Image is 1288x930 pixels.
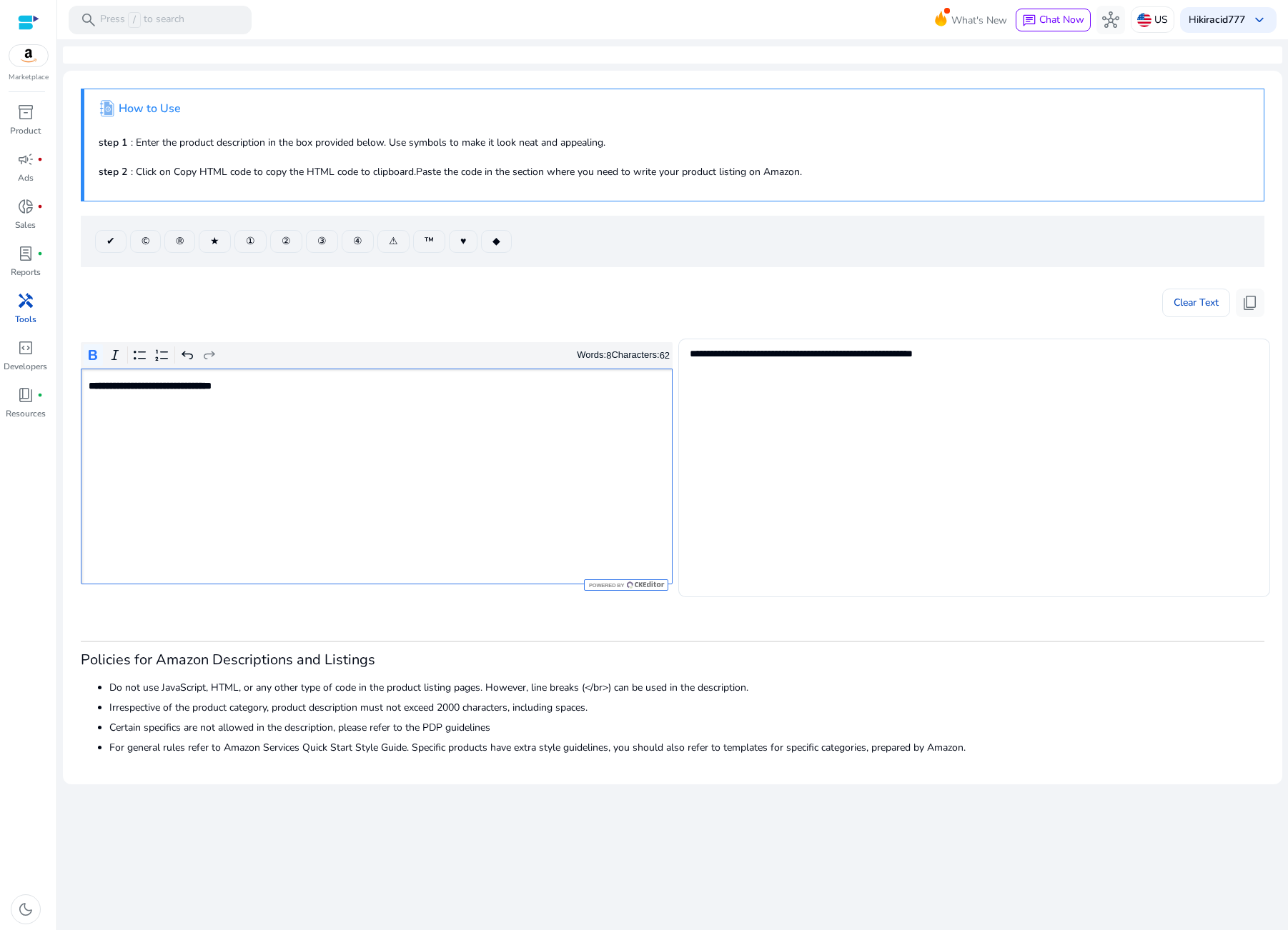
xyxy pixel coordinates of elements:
span: © [142,234,149,249]
button: ® [164,230,195,253]
button: ★ [199,230,231,253]
div: Words: Characters: [577,346,670,364]
button: ③ [306,230,338,253]
span: ™ [425,234,434,249]
span: fiber_manual_record [37,204,43,209]
span: ◆ [492,234,500,249]
img: amazon.svg [9,45,48,66]
p: US [1154,7,1168,32]
span: ♥ [460,234,466,249]
span: dark_mode [17,901,34,918]
span: fiber_manual_record [37,251,43,256]
span: handyman [17,292,34,309]
span: / [128,12,141,28]
li: Do not use JavaScript, HTML, or any other type of code in the product listing pages. However, lin... [109,680,1264,695]
span: ③ [317,234,327,249]
button: ◆ [481,230,512,253]
span: ® [176,234,184,249]
p: : Click on Copy HTML code to copy the HTML code to clipboard.Paste the code in the section where ... [99,164,1249,179]
span: donut_small [17,198,34,215]
span: content_copy [1242,294,1259,311]
span: ① [246,234,255,249]
button: ♥ [449,230,477,253]
h4: How to Use [119,102,181,116]
span: search [80,11,97,29]
p: Resources [6,407,46,420]
label: 8 [606,350,611,361]
button: ✔ [95,230,127,253]
span: ⚠ [389,234,398,249]
span: fiber_manual_record [37,392,43,398]
p: Press to search [100,12,184,28]
button: ™ [413,230,445,253]
span: ★ [210,234,219,249]
li: Certain specifics are not allowed in the description, please refer to the PDP guidelines [109,720,1264,735]
span: book_4 [17,386,34,404]
button: hub [1096,6,1125,34]
p: Ads [18,171,34,184]
h3: Policies for Amazon Descriptions and Listings [81,651,1264,669]
span: Powered by [588,582,624,589]
img: us.svg [1137,13,1151,27]
p: Tools [15,313,36,326]
button: ④ [342,230,374,253]
p: : Enter the product description in the box provided below. Use symbols to make it look neat and a... [99,135,1249,150]
span: hub [1102,11,1119,29]
span: lab_profile [17,245,34,262]
li: Irrespective of the product category, product description must not exceed 2000 characters, includ... [109,700,1264,715]
span: keyboard_arrow_down [1251,11,1268,29]
span: ② [282,234,291,249]
b: kiracid777 [1199,13,1245,26]
span: Clear Text [1174,289,1219,317]
button: Clear Text [1162,289,1230,317]
span: Chat Now [1039,13,1084,26]
p: Developers [4,360,47,373]
b: step 1 [99,136,127,149]
span: What's New [951,8,1007,33]
span: chat [1022,14,1036,28]
span: inventory_2 [17,104,34,121]
b: step 2 [99,165,127,179]
button: content_copy [1236,289,1264,317]
p: Marketplace [9,72,49,83]
span: ✔ [106,234,115,249]
span: fiber_manual_record [37,156,43,162]
button: ② [270,230,302,253]
span: campaign [17,151,34,168]
p: Product [10,124,41,137]
span: code_blocks [17,339,34,356]
button: chatChat Now [1016,9,1091,31]
button: ① [234,230,267,253]
label: 62 [660,350,670,361]
button: © [130,230,161,253]
button: ⚠ [377,230,410,253]
p: Reports [11,266,41,279]
li: For general rules refer to Amazon Services Quick Start Style Guide. Specific products have extra ... [109,740,1264,755]
p: Hi [1189,15,1245,25]
p: Sales [15,219,36,231]
div: Rich Text Editor. Editing area: main. Press Alt+0 for help. [81,369,673,584]
span: ④ [353,234,362,249]
div: Editor toolbar [81,342,673,369]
